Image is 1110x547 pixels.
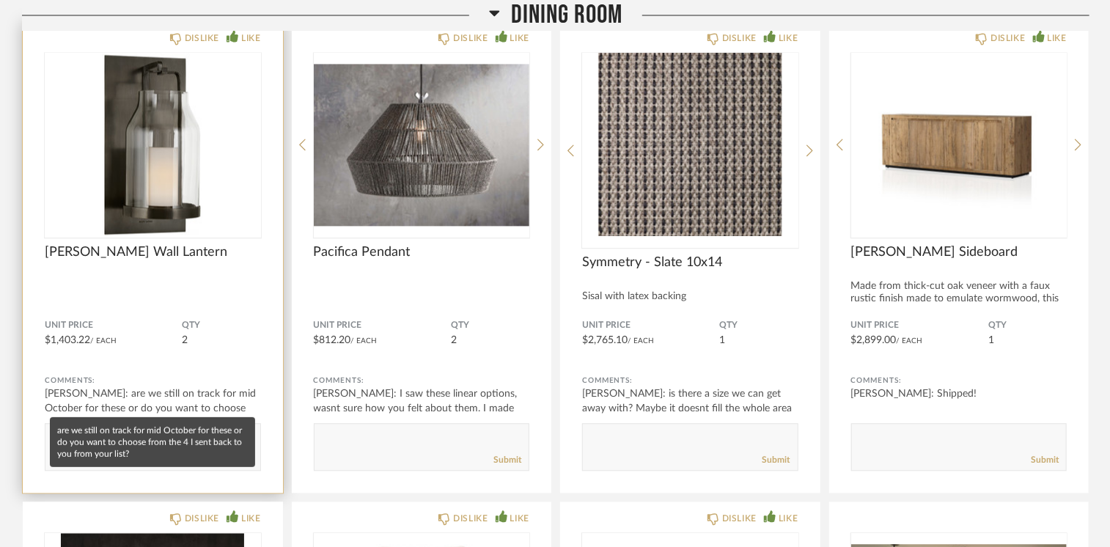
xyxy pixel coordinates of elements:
[762,454,790,466] a: Submit
[582,53,798,236] img: undefined
[451,335,457,345] span: 2
[722,31,757,45] div: DISLIKE
[510,31,529,45] div: LIKE
[314,335,351,345] span: $812.20
[1031,454,1059,466] a: Submit
[185,31,219,45] div: DISLIKE
[779,31,798,45] div: LIKE
[451,320,529,331] span: QTY
[493,454,521,466] a: Submit
[314,320,452,331] span: Unit Price
[851,335,897,345] span: $2,899.00
[582,290,798,303] div: Sisal with latex backing
[314,386,530,430] div: [PERSON_NAME]: I saw these linear options, wasnt sure how you felt about them. I made peace w...
[241,31,260,45] div: LIKE
[453,31,488,45] div: DISLIKE
[314,53,530,236] img: undefined
[351,337,378,345] span: / Each
[510,511,529,526] div: LIKE
[851,53,1067,236] img: undefined
[990,31,1025,45] div: DISLIKE
[988,335,994,345] span: 1
[241,511,260,526] div: LIKE
[45,386,261,430] div: [PERSON_NAME]: are we still on track for mid October for these or do you want to choose from the ...
[183,320,261,331] span: QTY
[185,511,219,526] div: DISLIKE
[45,335,90,345] span: $1,403.22
[988,320,1067,331] span: QTY
[722,511,757,526] div: DISLIKE
[314,373,530,388] div: Comments:
[720,335,726,345] span: 1
[45,53,261,236] img: undefined
[45,244,261,260] span: [PERSON_NAME] Wall Lantern
[720,320,798,331] span: QTY
[851,280,1067,317] div: Made from thick-cut oak veneer with a faux rustic finish made to emulate wormwood, this ...
[897,337,923,345] span: / Each
[453,511,488,526] div: DISLIKE
[582,254,798,271] span: Symmetry - Slate 10x14
[582,373,798,388] div: Comments:
[851,320,989,331] span: Unit Price
[582,320,720,331] span: Unit Price
[45,373,261,388] div: Comments:
[851,244,1067,260] span: [PERSON_NAME] Sideboard
[851,386,1067,401] div: [PERSON_NAME]: Shipped!
[779,511,798,526] div: LIKE
[1048,31,1067,45] div: LIKE
[582,53,798,236] div: 0
[851,373,1067,388] div: Comments:
[183,335,188,345] span: 2
[628,337,654,345] span: / Each
[45,320,183,331] span: Unit Price
[582,335,628,345] span: $2,765.10
[90,337,117,345] span: / Each
[582,386,798,430] div: [PERSON_NAME]: is there a size we can get away with? Maybe it doesnt fill the whole area to the s...
[314,244,530,260] span: Pacifica Pendant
